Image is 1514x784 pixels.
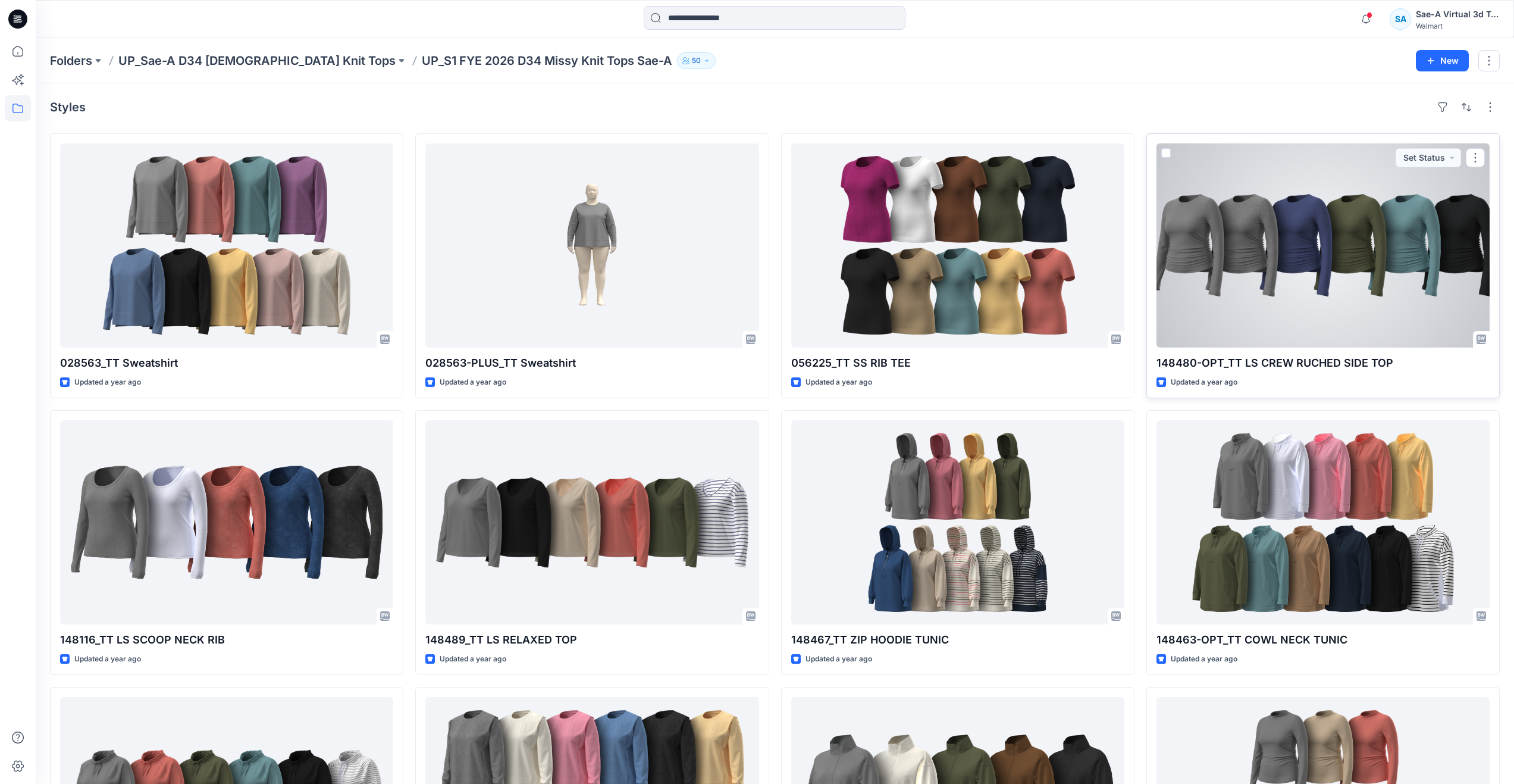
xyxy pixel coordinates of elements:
a: 028563_TT Sweatshirt [60,143,393,348]
p: Updated a year ago [74,376,141,389]
h4: Styles [50,100,86,114]
a: UP_Sae-A D34 [DEMOGRAPHIC_DATA] Knit Tops [118,52,396,69]
p: 50 [692,54,701,67]
p: 028563_TT Sweatshirt [60,355,393,371]
a: 056225_TT SS RIB TEE [791,143,1124,348]
a: 148116_TT LS SCOOP NECK RIB [60,420,393,624]
button: New [1416,50,1469,71]
p: Updated a year ago [1171,653,1237,666]
p: Updated a year ago [1171,376,1237,389]
div: Walmart [1416,21,1499,30]
a: 148489_TT LS RELAXED TOP [425,420,758,624]
p: 148489_TT LS RELAXED TOP [425,632,758,648]
p: 028563-PLUS_TT Sweatshirt [425,355,758,371]
a: 028563-PLUS_TT Sweatshirt [425,143,758,348]
p: 148116_TT LS SCOOP NECK RIB [60,632,393,648]
div: Sae-A Virtual 3d Team [1416,7,1499,21]
p: 056225_TT SS RIB TEE [791,355,1124,371]
a: 148480-OPT_TT LS CREW RUCHED SIDE TOP [1156,143,1490,348]
button: 50 [677,52,716,69]
p: Updated a year ago [440,653,506,666]
p: Updated a year ago [805,653,872,666]
p: Updated a year ago [74,653,141,666]
p: UP_S1 FYE 2026 D34 Missy Knit Tops Sae-A [422,52,672,69]
p: 148463-OPT_TT COWL NECK TUNIC [1156,632,1490,648]
a: Folders [50,52,92,69]
p: Updated a year ago [805,376,872,389]
p: Updated a year ago [440,376,506,389]
p: 148480-OPT_TT LS CREW RUCHED SIDE TOP [1156,355,1490,371]
p: 148467_TT ZIP HOODIE TUNIC [791,632,1124,648]
div: SA [1390,8,1411,30]
a: 148467_TT ZIP HOODIE TUNIC [791,420,1124,624]
a: 148463-OPT_TT COWL NECK TUNIC [1156,420,1490,624]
